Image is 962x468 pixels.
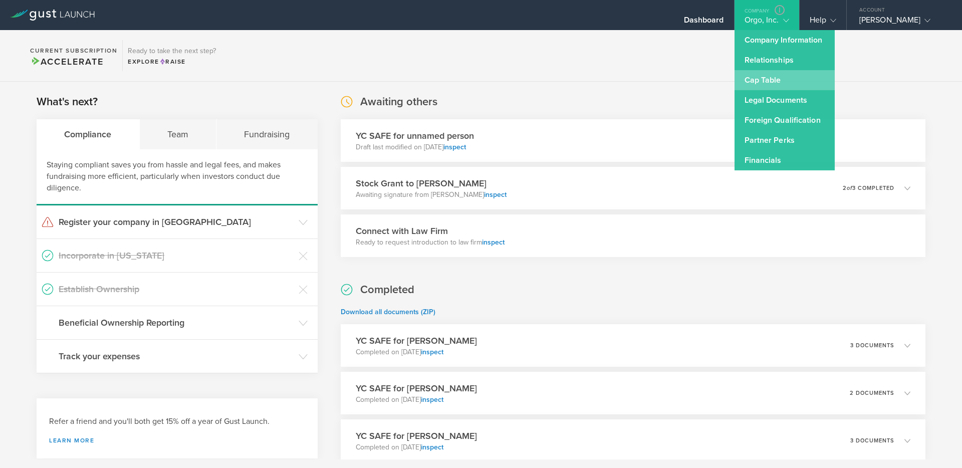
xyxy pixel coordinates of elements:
a: inspect [421,395,443,404]
h2: What's next? [37,95,98,109]
h3: YC SAFE for [PERSON_NAME] [356,334,477,347]
h3: Register your company in [GEOGRAPHIC_DATA] [59,215,294,228]
div: Fundraising [216,119,318,149]
div: Orgo, Inc. [745,15,789,30]
div: [PERSON_NAME] [859,15,944,30]
div: Help [810,15,836,30]
h2: Awaiting others [360,95,437,109]
span: Accelerate [30,56,103,67]
p: Completed on [DATE] [356,347,477,357]
p: 2 documents [850,390,894,396]
a: inspect [421,443,443,451]
h3: Ready to take the next step? [128,48,216,55]
h2: Completed [360,283,414,297]
h3: Incorporate in [US_STATE] [59,249,294,262]
div: Dashboard [684,15,724,30]
div: Compliance [37,119,140,149]
p: Completed on [DATE] [356,395,477,405]
p: Completed on [DATE] [356,442,477,452]
a: inspect [482,238,505,247]
div: Explore [128,57,216,66]
h3: Connect with Law Firm [356,224,505,238]
span: Raise [159,58,186,65]
h3: YC SAFE for [PERSON_NAME] [356,382,477,395]
p: Awaiting signature from [PERSON_NAME] [356,190,507,200]
p: 3 documents [850,438,894,443]
h3: YC SAFE for [PERSON_NAME] [356,429,477,442]
h3: Beneficial Ownership Reporting [59,316,294,329]
p: Draft last modified on [DATE] [356,142,474,152]
a: inspect [421,348,443,356]
h3: YC SAFE for unnamed person [356,129,474,142]
h3: Stock Grant to [PERSON_NAME] [356,177,507,190]
a: Download all documents (ZIP) [341,308,435,316]
h3: Refer a friend and you'll both get 15% off a year of Gust Launch. [49,416,305,427]
h3: Establish Ownership [59,283,294,296]
a: Learn more [49,437,305,443]
div: Team [140,119,217,149]
a: inspect [484,190,507,199]
p: 2 3 completed [843,185,894,191]
h2: Current Subscription [30,48,117,54]
em: of [847,185,852,191]
p: 3 documents [850,343,894,348]
div: Staying compliant saves you from hassle and legal fees, and makes fundraising more efficient, par... [37,149,318,205]
p: Ready to request introduction to law firm [356,238,505,248]
div: Ready to take the next step?ExploreRaise [122,40,221,71]
h3: Track your expenses [59,350,294,363]
a: inspect [443,143,466,151]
